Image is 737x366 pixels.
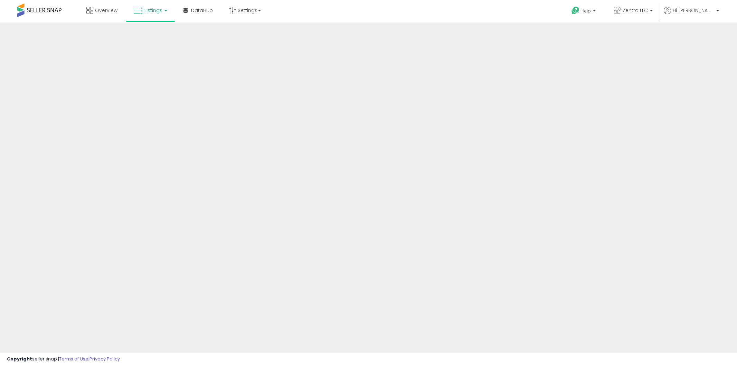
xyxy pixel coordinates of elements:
[673,7,714,14] span: Hi [PERSON_NAME]
[582,8,591,14] span: Help
[623,7,648,14] span: Zentra LLC
[571,6,580,15] i: Get Help
[144,7,162,14] span: Listings
[664,7,719,22] a: Hi [PERSON_NAME]
[95,7,117,14] span: Overview
[191,7,213,14] span: DataHub
[566,1,603,22] a: Help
